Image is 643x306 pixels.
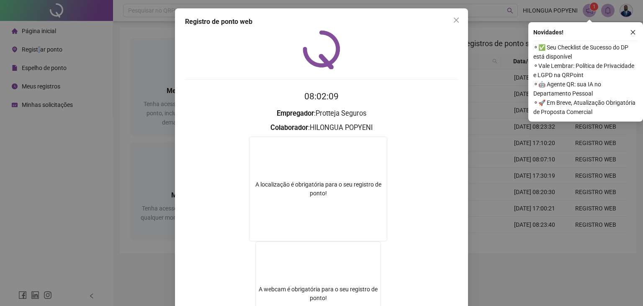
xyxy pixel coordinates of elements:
[453,17,460,23] span: close
[277,109,314,117] strong: Empregador
[270,124,308,132] strong: Colaborador
[303,30,340,69] img: QRPoint
[185,17,458,27] div: Registro de ponto web
[533,43,638,61] span: ⚬ ✅ Seu Checklist de Sucesso do DP está disponível
[249,180,387,198] div: A localização é obrigatória para o seu registro de ponto!
[533,80,638,98] span: ⚬ 🤖 Agente QR: sua IA no Departamento Pessoal
[185,122,458,133] h3: : HILONGUA POPYENI
[304,91,339,101] time: 08:02:09
[450,13,463,27] button: Close
[533,28,563,37] span: Novidades !
[185,108,458,119] h3: : Protteja Seguros
[630,29,636,35] span: close
[533,61,638,80] span: ⚬ Vale Lembrar: Política de Privacidade e LGPD na QRPoint
[533,98,638,117] span: ⚬ 🚀 Em Breve, Atualização Obrigatória de Proposta Comercial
